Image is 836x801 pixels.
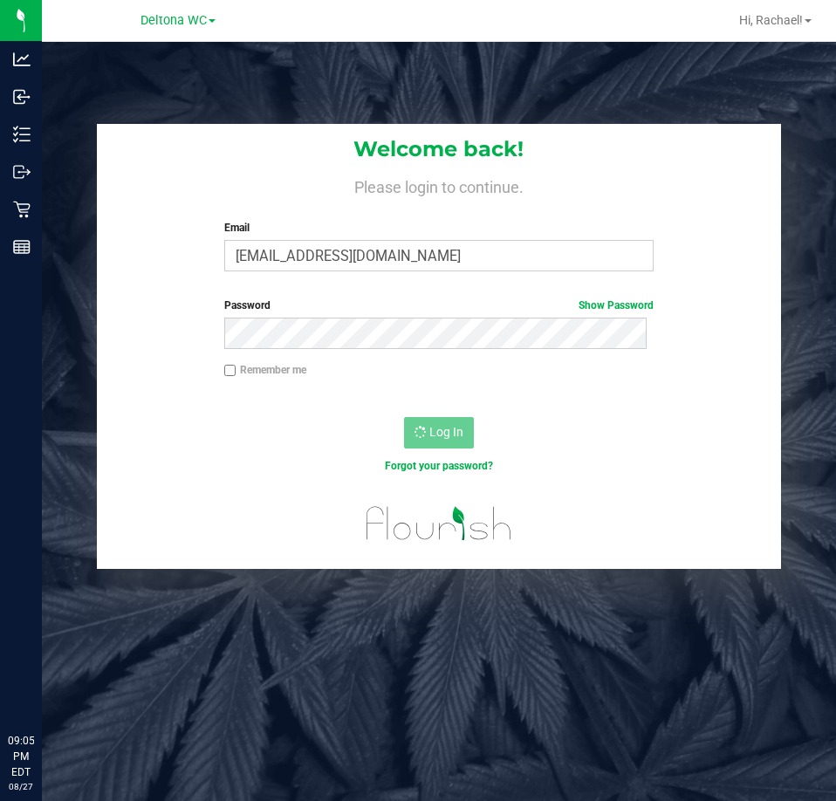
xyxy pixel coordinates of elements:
inline-svg: Retail [13,201,31,218]
inline-svg: Outbound [13,163,31,181]
p: 08/27 [8,780,34,793]
span: Hi, Rachael! [739,13,803,27]
a: Forgot your password? [385,460,493,472]
span: Deltona WC [140,13,207,28]
a: Show Password [579,299,654,311]
label: Remember me [224,362,306,378]
img: flourish_logo.svg [353,492,524,555]
inline-svg: Inbound [13,88,31,106]
input: Remember me [224,365,236,377]
button: Log In [404,417,474,448]
inline-svg: Inventory [13,126,31,143]
h1: Welcome back! [97,138,780,161]
span: Password [224,299,271,311]
inline-svg: Reports [13,238,31,256]
label: Email [224,220,654,236]
p: 09:05 PM EDT [8,733,34,780]
h4: Please login to continue. [97,175,780,195]
inline-svg: Analytics [13,51,31,68]
span: Log In [429,425,463,439]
